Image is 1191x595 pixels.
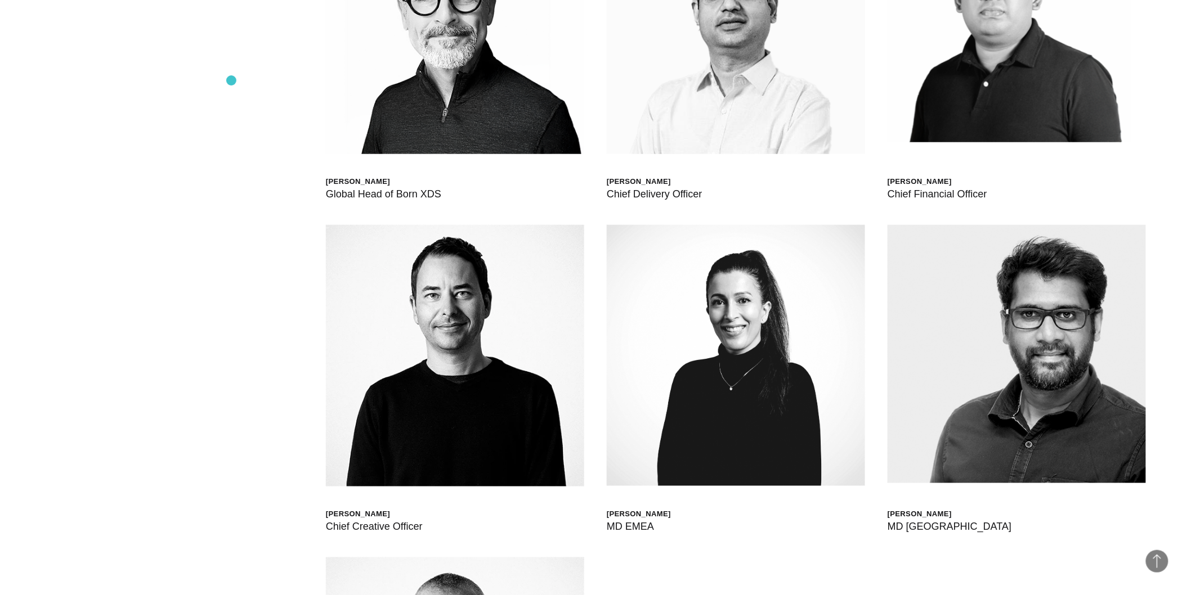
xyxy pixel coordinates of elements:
div: Chief Delivery Officer [607,186,702,202]
div: Chief Financial Officer [888,186,987,202]
div: Chief Creative Officer [326,519,423,535]
div: [PERSON_NAME] [888,509,1011,519]
img: Sathish Elumalai [888,225,1146,483]
div: [PERSON_NAME] [607,177,702,186]
div: [PERSON_NAME] [326,509,423,519]
img: HELEN JOANNA WOOD [607,225,865,486]
div: [PERSON_NAME] [607,509,671,519]
div: [PERSON_NAME] [326,177,441,186]
div: MD EMEA [607,519,671,535]
div: Global Head of Born XDS [326,186,441,202]
button: Back to Top [1146,550,1168,573]
div: MD [GEOGRAPHIC_DATA] [888,519,1011,535]
img: Mark Allardice [326,225,584,486]
div: [PERSON_NAME] [888,177,987,186]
